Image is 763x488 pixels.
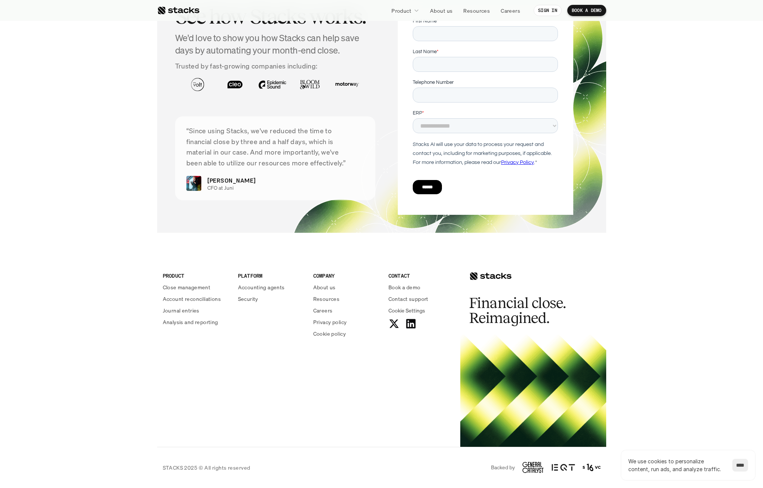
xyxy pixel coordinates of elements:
a: Account reconciliations [163,295,229,303]
p: Resources [313,295,340,303]
p: Cookie policy [313,330,346,338]
p: About us [313,283,336,291]
p: We use cookies to personalize content, run ads, and analyze traffic. [628,457,725,473]
p: “Since using Stacks, we've reduced the time to financial close by three and a half days, which is... [186,125,364,168]
span: Cookie Settings [388,306,425,314]
p: STACKS 2025 © All rights reserved [163,464,250,472]
a: About us [425,4,457,17]
a: BOOK A DEMO [567,5,606,16]
p: Careers [313,306,333,314]
p: PLATFORM [238,272,304,280]
h4: We'd love to show you how Stacks can help save days by automating your month-end close. [175,32,376,57]
p: Account reconciliations [163,295,221,303]
a: Accounting agents [238,283,304,291]
a: SIGN IN [534,5,562,16]
a: Careers [313,306,379,314]
a: Analysis and reporting [163,318,229,326]
p: Journal entries [163,306,199,314]
h2: See how Stacks works. [175,5,376,28]
a: Careers [496,4,525,17]
p: Careers [501,7,520,15]
p: COMPANY [313,272,379,280]
p: Close management [163,283,211,291]
a: Contact support [388,295,455,303]
p: Privacy policy [313,318,347,326]
p: [PERSON_NAME] [207,176,256,185]
p: CONTACT [388,272,455,280]
a: Resources [459,4,494,17]
a: Privacy policy [313,318,379,326]
p: Analysis and reporting [163,318,218,326]
p: Accounting agents [238,283,285,291]
a: Security [238,295,304,303]
p: Book a demo [388,283,421,291]
p: Product [391,7,411,15]
p: CFO at Juni [207,185,358,191]
p: PRODUCT [163,272,229,280]
p: Backed by [491,464,515,471]
a: Close management [163,283,229,291]
button: Cookie Trigger [388,306,425,314]
p: Security [238,295,258,303]
h2: Financial close. Reimagined. [469,296,582,326]
a: Resources [313,295,379,303]
a: Cookie policy [313,330,379,338]
p: About us [430,7,452,15]
a: Journal entries [163,306,229,314]
p: BOOK A DEMO [572,8,602,13]
a: About us [313,283,379,291]
p: SIGN IN [538,8,557,13]
p: Resources [463,7,490,15]
a: Book a demo [388,283,455,291]
p: Contact support [388,295,428,303]
p: Trusted by fast-growing companies including: [175,61,376,71]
